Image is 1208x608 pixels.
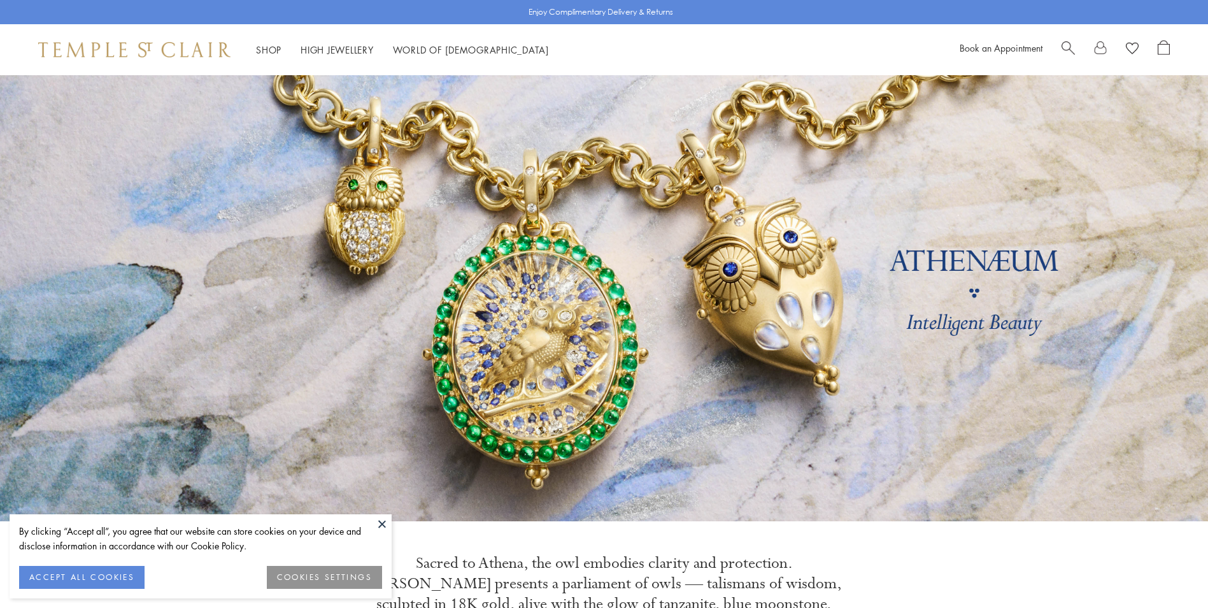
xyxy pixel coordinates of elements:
[1158,40,1170,59] a: Open Shopping Bag
[1126,40,1139,59] a: View Wishlist
[960,41,1042,54] a: Book an Appointment
[256,42,549,58] nav: Main navigation
[256,43,281,56] a: ShopShop
[301,43,374,56] a: High JewelleryHigh Jewellery
[267,566,382,589] button: COOKIES SETTINGS
[19,566,145,589] button: ACCEPT ALL COOKIES
[1144,548,1195,595] iframe: Gorgias live chat messenger
[19,524,382,553] div: By clicking “Accept all”, you agree that our website can store cookies on your device and disclos...
[393,43,549,56] a: World of [DEMOGRAPHIC_DATA]World of [DEMOGRAPHIC_DATA]
[1062,40,1075,59] a: Search
[529,6,673,18] p: Enjoy Complimentary Delivery & Returns
[38,42,231,57] img: Temple St. Clair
